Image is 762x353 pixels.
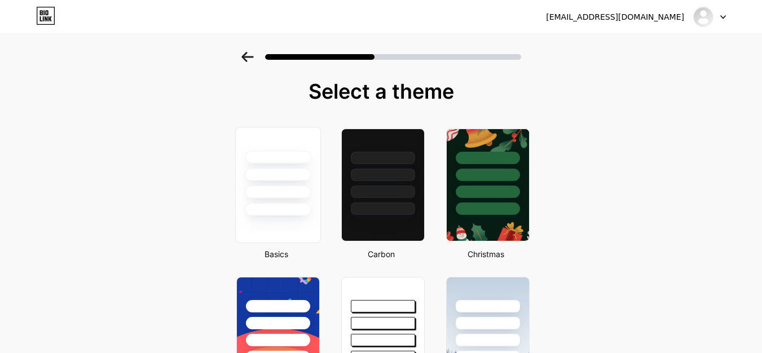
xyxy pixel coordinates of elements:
[693,6,714,28] img: jameswill
[338,248,425,260] div: Carbon
[232,80,531,103] div: Select a theme
[233,248,320,260] div: Basics
[546,11,684,23] div: [EMAIL_ADDRESS][DOMAIN_NAME]
[443,248,530,260] div: Christmas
